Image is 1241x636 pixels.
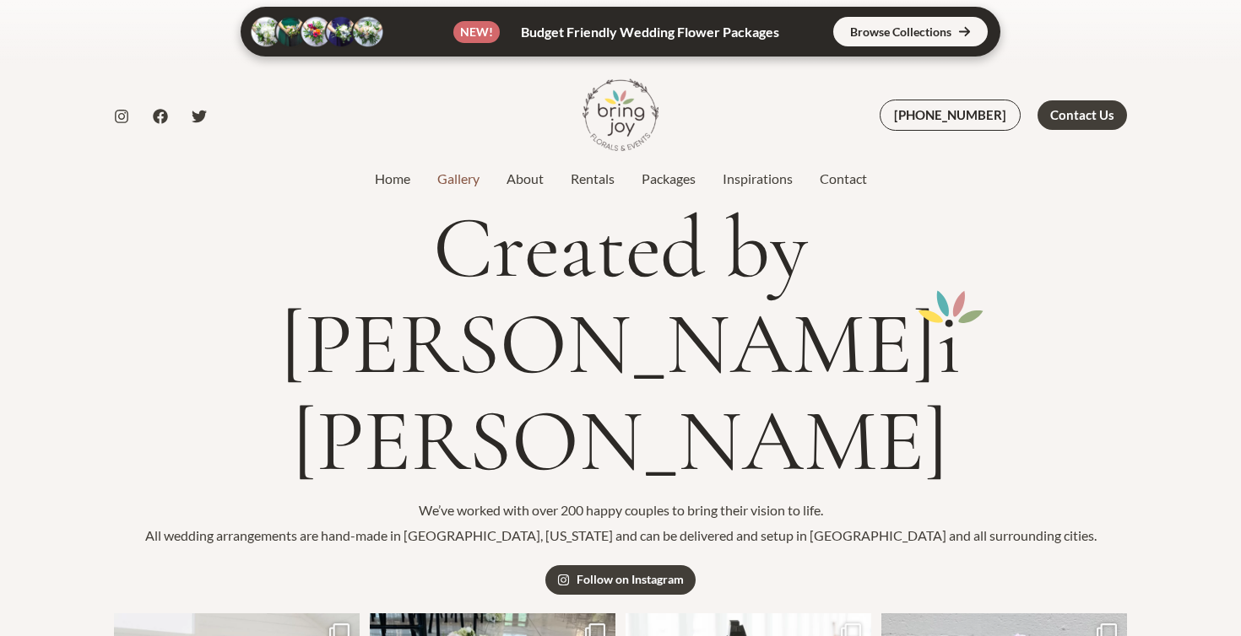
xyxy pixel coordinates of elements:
mark: i [937,296,961,392]
p: We’ve worked with over 200 happy couples to bring their vision to life. All wedding arrangements ... [114,498,1127,547]
a: Contact [806,169,881,189]
span: Follow on Instagram [577,574,684,585]
a: Twitter [192,109,207,124]
a: Rentals [557,169,628,189]
nav: Site Navigation [361,166,881,191]
a: [PHONE_NUMBER] [880,100,1021,131]
img: Bring Joy [583,77,658,153]
a: Follow on Instagram [545,565,696,595]
a: Facebook [153,109,168,124]
a: Packages [628,169,709,189]
h1: Created by [PERSON_NAME] [PERSON_NAME] [114,200,1127,489]
a: Gallery [424,169,493,189]
a: Instagram [114,109,129,124]
a: Home [361,169,424,189]
a: Inspirations [709,169,806,189]
a: About [493,169,557,189]
a: Contact Us [1038,100,1127,130]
